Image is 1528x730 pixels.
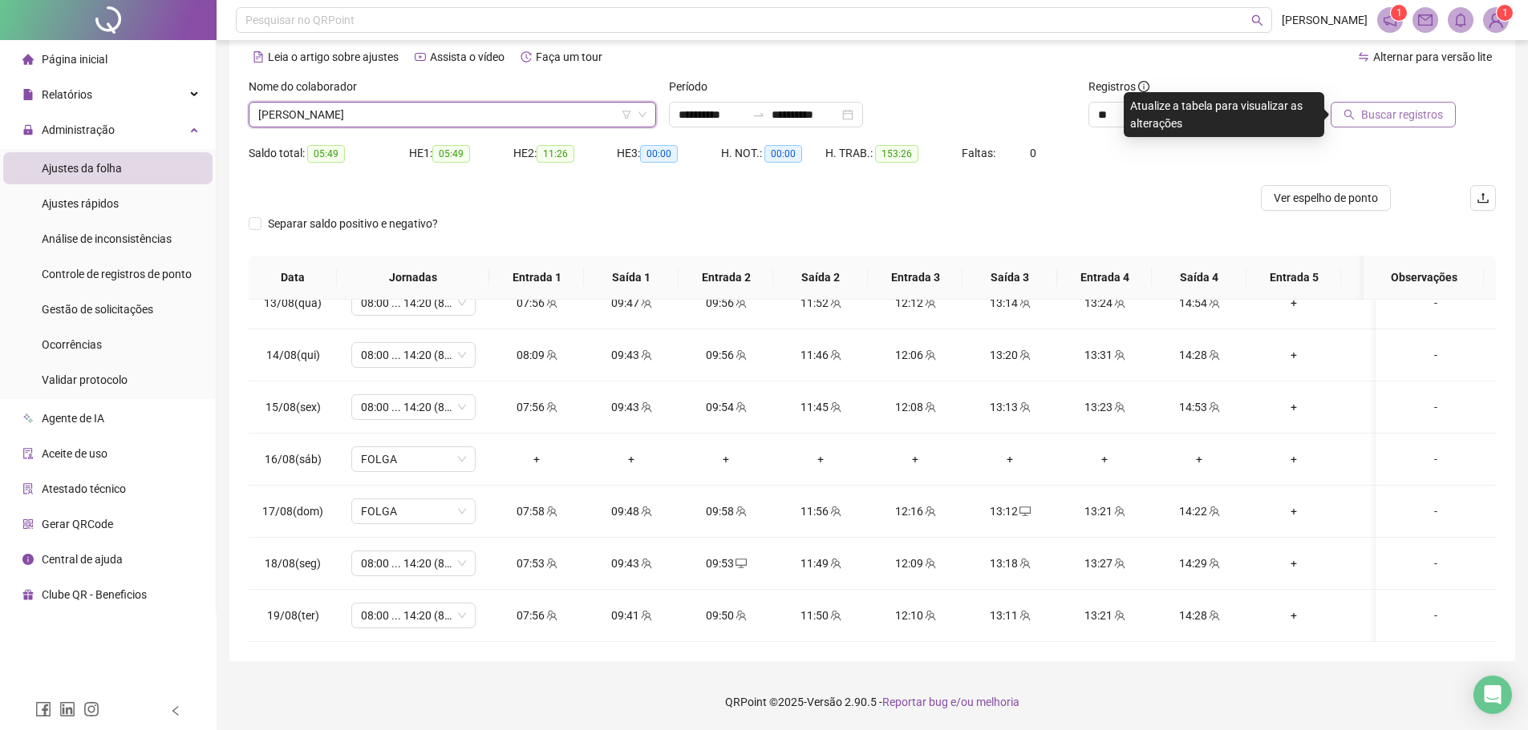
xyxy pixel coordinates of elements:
[734,401,747,413] span: team
[881,398,950,416] div: 12:08
[521,51,532,63] span: history
[881,450,950,468] div: +
[1070,398,1139,416] div: 13:23
[1018,506,1031,517] span: desktop
[923,401,936,413] span: team
[361,395,466,419] span: 08:00 ... 14:20 (8 HORAS)
[1207,349,1220,361] span: team
[1376,268,1471,286] span: Observações
[691,346,760,364] div: 09:56
[691,398,760,416] div: 09:54
[1165,555,1234,572] div: 14:29
[669,78,718,95] label: Período
[1070,450,1139,468] div: +
[1165,398,1234,416] div: 14:53
[691,555,760,572] div: 09:53
[975,450,1044,468] div: +
[691,294,760,312] div: 09:56
[502,398,571,416] div: 07:56
[42,447,107,460] span: Aceite de uso
[268,50,399,63] span: Leia o artigo sobre ajustes
[1259,398,1328,416] div: +
[249,256,337,300] th: Data
[1207,401,1220,413] span: team
[42,232,172,245] span: Análise de inconsistências
[1484,8,1508,32] img: 88641
[1113,401,1125,413] span: team
[1331,102,1456,127] button: Buscar registros
[1070,294,1139,312] div: 13:24
[975,607,1044,624] div: 13:11
[597,398,666,416] div: 09:43
[42,123,115,136] span: Administração
[1418,13,1433,27] span: mail
[734,610,747,621] span: team
[597,607,666,624] div: 09:41
[1251,14,1263,26] span: search
[786,502,855,520] div: 11:56
[430,50,505,63] span: Assista o vídeo
[1388,607,1483,624] div: -
[537,145,574,163] span: 11:26
[42,88,92,101] span: Relatórios
[1165,346,1234,364] div: 14:28
[1354,607,1423,624] div: +
[264,296,322,309] span: 13/08(qua)
[1497,5,1513,21] sup: Atualize o seu contato no menu Meus Dados
[1259,607,1328,624] div: +
[734,297,747,309] span: team
[1391,5,1407,21] sup: 1
[786,346,855,364] div: 11:46
[361,499,466,523] span: FOLGA
[734,349,747,361] span: team
[1088,78,1149,95] span: Registros
[597,502,666,520] div: 09:48
[42,162,122,175] span: Ajustes da folha
[502,450,571,468] div: +
[545,610,557,621] span: team
[923,297,936,309] span: team
[1358,51,1369,63] span: swap
[597,294,666,312] div: 09:47
[42,53,107,66] span: Página inicial
[1354,398,1423,416] div: +
[975,294,1044,312] div: 13:14
[217,674,1528,730] footer: QRPoint © 2025 - 2.90.5 -
[1477,192,1489,204] span: upload
[829,506,841,517] span: team
[42,268,192,280] span: Controle de registros de ponto
[1259,450,1328,468] div: +
[1383,13,1397,27] span: notification
[253,51,264,63] span: file-text
[502,555,571,572] div: 07:53
[691,450,760,468] div: +
[691,502,760,520] div: 09:58
[1113,506,1125,517] span: team
[734,506,747,517] span: team
[1473,676,1512,714] div: Open Intercom Messenger
[764,145,802,163] span: 00:00
[22,448,34,459] span: audit
[361,603,466,627] span: 08:00 ... 14:20 (8 HORAS)
[170,705,181,716] span: left
[962,147,998,159] span: Faltas:
[258,103,646,127] span: ANNY BEATRIZ DE PAIVA SANTOS
[1274,189,1378,207] span: Ver espelho de ponto
[829,349,841,361] span: team
[881,607,950,624] div: 12:10
[1354,555,1423,572] div: +
[1354,502,1423,520] div: +
[409,144,513,163] div: HE 1:
[1354,450,1423,468] div: +
[265,557,321,570] span: 18/08(seg)
[1207,558,1220,569] span: team
[59,701,75,717] span: linkedin
[42,482,126,495] span: Atestado técnico
[1165,607,1234,624] div: 14:28
[1453,13,1468,27] span: bell
[1070,555,1139,572] div: 13:27
[584,256,679,300] th: Saída 1
[35,701,51,717] span: facebook
[1396,7,1402,18] span: 1
[1344,109,1355,120] span: search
